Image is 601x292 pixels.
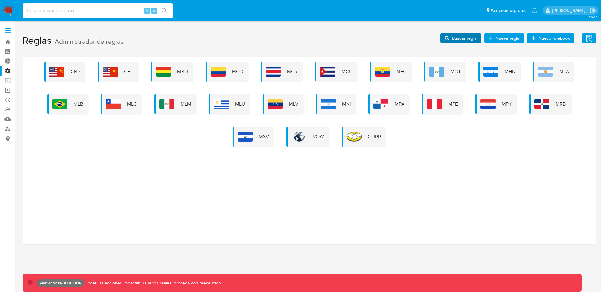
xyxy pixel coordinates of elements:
a: Notificaciones [532,8,537,13]
p: Ambiente: PRODUCCIÓN [39,282,82,284]
span: ⌥ [145,8,149,13]
a: Salir [590,7,596,14]
button: search-icon [158,6,171,15]
input: Buscar usuario o caso... [23,7,173,15]
p: Todas las acciones impactan usuarios reales, proceda con precaución. [84,280,222,286]
span: s [153,8,155,13]
p: david.campana@mercadolibre.com [552,8,588,13]
span: Accesos rápidos [491,7,526,14]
